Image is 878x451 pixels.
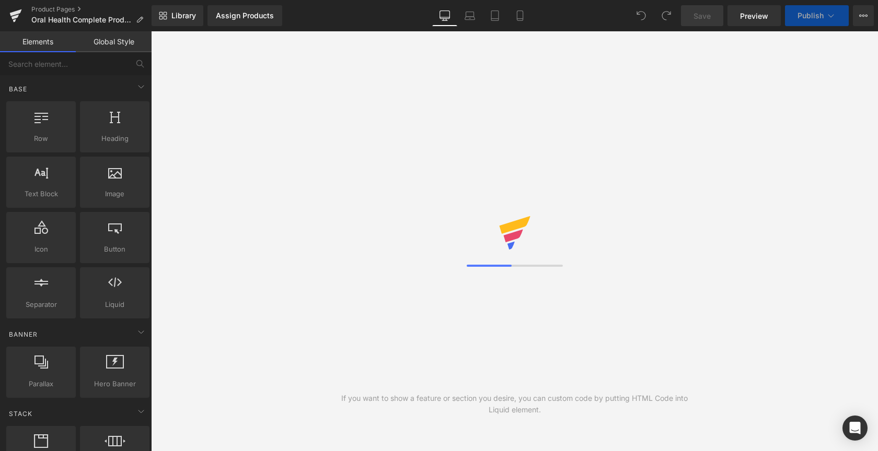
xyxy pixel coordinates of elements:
span: Button [83,244,146,255]
span: Icon [9,244,73,255]
span: Separator [9,299,73,310]
span: Publish [798,11,824,20]
span: Hero Banner [83,378,146,389]
span: Text Block [9,188,73,199]
a: Laptop [457,5,482,26]
a: Desktop [432,5,457,26]
div: If you want to show a feature or section you desire, you can custom code by putting HTML Code int... [333,393,697,416]
span: Library [171,11,196,20]
span: Parallax [9,378,73,389]
a: New Library [152,5,203,26]
span: Base [8,84,28,94]
a: Preview [727,5,781,26]
button: More [853,5,874,26]
span: Stack [8,409,33,419]
div: Assign Products [216,11,274,20]
span: Row [9,133,73,144]
a: Product Pages [31,5,152,14]
span: Liquid [83,299,146,310]
span: Oral Health Complete Product Page [31,16,132,24]
span: Banner [8,329,39,339]
span: Preview [740,10,768,21]
a: Mobile [507,5,533,26]
span: Heading [83,133,146,144]
div: Open Intercom Messenger [842,416,868,441]
a: Tablet [482,5,507,26]
a: Global Style [76,31,152,52]
span: Image [83,188,146,199]
button: Redo [656,5,677,26]
button: Publish [785,5,849,26]
button: Undo [631,5,652,26]
span: Save [694,10,711,21]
